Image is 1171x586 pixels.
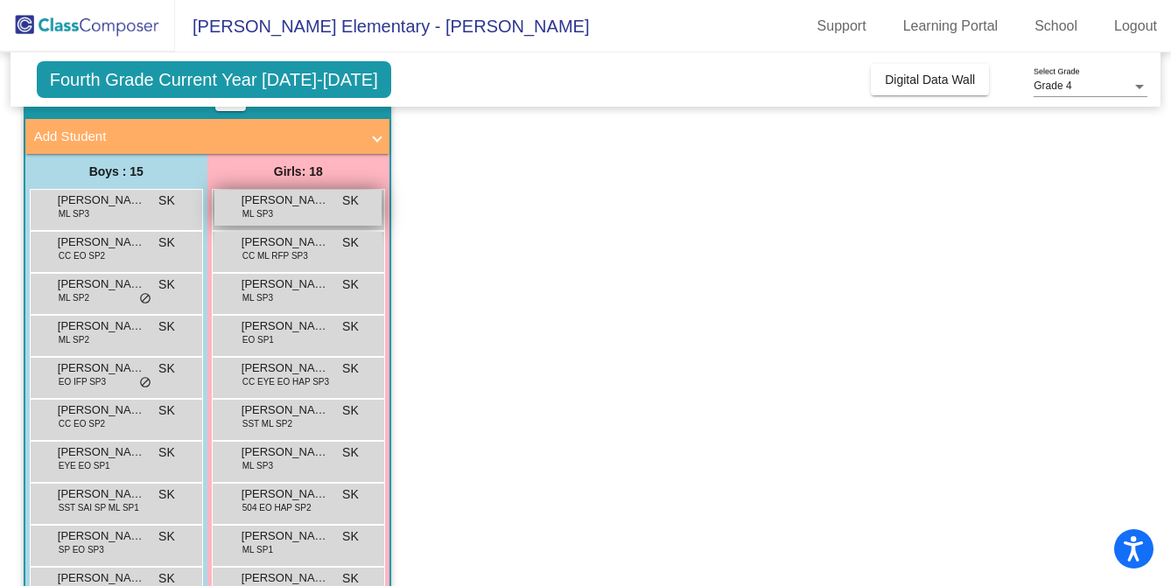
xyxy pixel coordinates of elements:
[59,333,89,346] span: ML SP2
[242,276,329,293] span: [PERSON_NAME]
[242,291,273,304] span: ML SP3
[242,317,329,335] span: [PERSON_NAME]
[215,85,246,111] button: Print Students Details
[34,127,360,147] mat-panel-title: Add Student
[342,234,359,252] span: SK
[342,276,359,294] span: SK
[242,485,329,503] span: [PERSON_NAME]
[59,291,89,304] span: ML SP2
[242,359,329,377] span: [PERSON_NAME]
[342,192,359,210] span: SK
[242,459,273,472] span: ML SP3
[242,401,329,419] span: [PERSON_NAME] [PERSON_NAME]
[158,401,175,420] span: SK
[242,527,329,545] span: [PERSON_NAME]
[58,234,145,251] span: [PERSON_NAME]
[59,417,105,430] span: CC EO SP2
[59,375,106,388] span: EO IFP SP3
[139,292,151,306] span: do_not_disturb_alt
[58,485,145,503] span: [PERSON_NAME]
[242,543,273,556] span: ML SP1
[58,527,145,545] span: [PERSON_NAME]
[139,376,151,390] span: do_not_disturb_alt
[342,401,359,420] span: SK
[342,485,359,504] span: SK
[158,527,175,546] span: SK
[885,73,975,87] span: Digital Data Wall
[242,192,329,209] span: [PERSON_NAME]
[59,501,139,514] span: SST SAI SP ML SP1
[242,443,329,461] span: [PERSON_NAME]
[158,485,175,504] span: SK
[59,207,89,220] span: ML SP3
[1020,12,1091,40] a: School
[158,443,175,462] span: SK
[242,207,273,220] span: ML SP3
[342,317,359,336] span: SK
[871,64,989,95] button: Digital Data Wall
[207,154,389,189] div: Girls: 18
[175,12,589,40] span: [PERSON_NAME] Elementary - [PERSON_NAME]
[158,359,175,378] span: SK
[58,276,145,293] span: [PERSON_NAME] ([PERSON_NAME]) [PERSON_NAME]
[242,249,308,262] span: CC ML RFP SP3
[58,359,145,377] span: [PERSON_NAME]
[59,543,104,556] span: SP EO SP3
[242,333,274,346] span: EO SP1
[25,154,207,189] div: Boys : 15
[158,192,175,210] span: SK
[889,12,1013,40] a: Learning Portal
[158,234,175,252] span: SK
[242,417,292,430] span: SST ML SP2
[242,234,329,251] span: [PERSON_NAME]
[158,317,175,336] span: SK
[342,527,359,546] span: SK
[25,119,389,154] mat-expansion-panel-header: Add Student
[342,443,359,462] span: SK
[37,61,391,98] span: Fourth Grade Current Year [DATE]-[DATE]
[1100,12,1171,40] a: Logout
[242,375,329,388] span: CC EYE EO HAP SP3
[58,317,145,335] span: [PERSON_NAME]
[1034,80,1071,92] span: Grade 4
[158,276,175,294] span: SK
[59,459,110,472] span: EYE EO SP1
[59,249,105,262] span: CC EO SP2
[342,359,359,378] span: SK
[803,12,880,40] a: Support
[58,443,145,461] span: [PERSON_NAME]
[242,501,312,514] span: 504 EO HAP SP2
[58,401,145,419] span: [PERSON_NAME]
[58,192,145,209] span: [PERSON_NAME] [PERSON_NAME]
